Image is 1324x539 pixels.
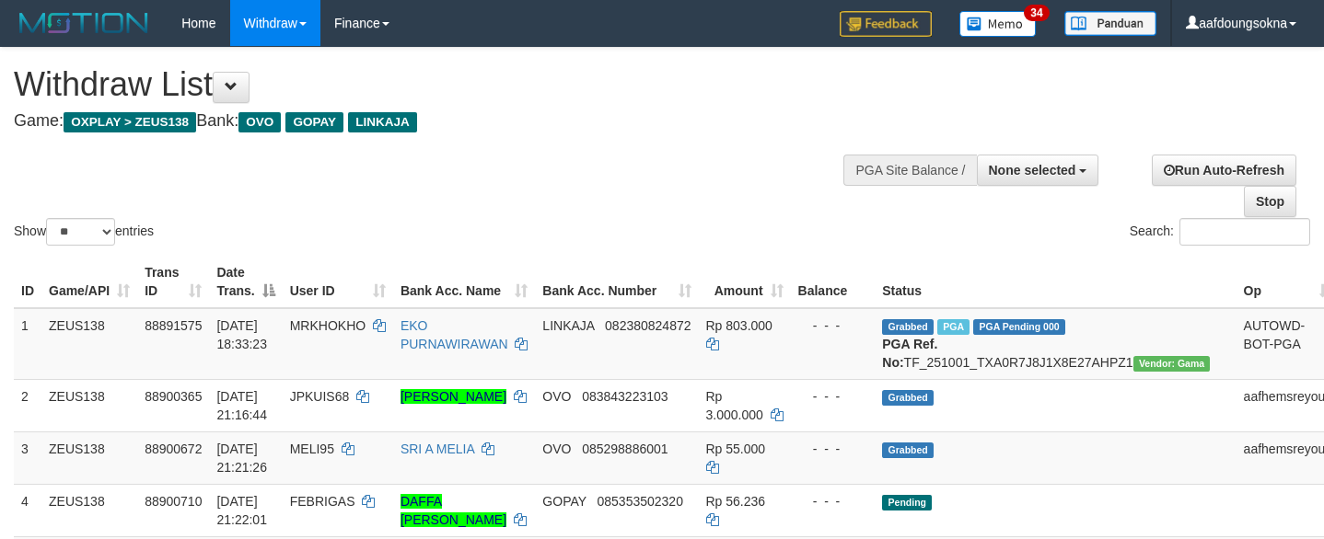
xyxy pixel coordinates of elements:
span: [DATE] 18:33:23 [216,318,267,351]
th: Amount: activate to sort column ascending [699,256,791,308]
div: - - - [798,492,868,510]
label: Show entries [14,218,154,246]
b: PGA Ref. No: [882,337,937,370]
h1: Withdraw List [14,66,865,103]
span: OVO [238,112,281,132]
div: - - - [798,387,868,406]
span: Rp 803.000 [706,318,772,333]
td: TF_251001_TXA0R7J8J1X8E27AHPZ1 [875,308,1236,380]
span: Pending [882,495,932,510]
span: 34 [1024,5,1049,21]
th: User ID: activate to sort column ascending [283,256,393,308]
input: Search: [1179,218,1310,246]
span: [DATE] 21:22:01 [216,494,267,527]
th: ID [14,256,41,308]
div: - - - [798,440,868,458]
span: PGA Pending [973,319,1065,335]
td: ZEUS138 [41,484,137,536]
span: GOPAY [285,112,343,132]
button: None selected [977,155,1099,186]
span: MRKHOKHO [290,318,366,333]
span: OVO [542,442,571,456]
select: Showentries [46,218,115,246]
span: None selected [989,163,1076,178]
td: 1 [14,308,41,380]
span: [DATE] 21:21:26 [216,442,267,475]
span: [DATE] 21:16:44 [216,389,267,422]
span: JPKUIS68 [290,389,350,404]
a: DAFFA [PERSON_NAME] [401,494,506,527]
th: Game/API: activate to sort column ascending [41,256,137,308]
td: ZEUS138 [41,379,137,431]
td: ZEUS138 [41,431,137,484]
span: 88891575 [145,318,202,333]
a: SRI A MELIA [401,442,474,456]
img: Button%20Memo.svg [959,11,1037,37]
span: 88900672 [145,442,202,456]
th: Balance [791,256,876,308]
span: Grabbed [882,319,934,335]
span: Copy 083843223103 to clipboard [582,389,668,404]
td: 4 [14,484,41,536]
th: Status [875,256,1236,308]
span: Copy 082380824872 to clipboard [605,318,691,333]
a: EKO PURNAWIRAWAN [401,318,508,351]
span: GOPAY [542,494,586,509]
img: MOTION_logo.png [14,9,154,37]
a: [PERSON_NAME] [401,389,506,404]
span: Copy 085353502320 to clipboard [598,494,683,509]
th: Date Trans.: activate to sort column descending [209,256,282,308]
span: Grabbed [882,442,934,458]
h4: Game: Bank: [14,112,865,131]
div: - - - [798,316,868,335]
td: 2 [14,379,41,431]
span: MELI95 [290,442,334,456]
img: Feedback.jpg [840,11,932,37]
span: OVO [542,389,571,404]
span: LINKAJA [348,112,417,132]
th: Trans ID: activate to sort column ascending [137,256,209,308]
span: Grabbed [882,390,934,406]
span: Marked by aafpengsreynich [937,319,970,335]
span: LINKAJA [542,318,594,333]
td: 3 [14,431,41,484]
label: Search: [1130,218,1310,246]
span: Vendor URL: https://trx31.1velocity.biz [1133,356,1211,372]
span: Copy 085298886001 to clipboard [582,442,668,456]
th: Bank Acc. Number: activate to sort column ascending [535,256,698,308]
th: Bank Acc. Name: activate to sort column ascending [393,256,535,308]
span: 88900365 [145,389,202,404]
span: Rp 55.000 [706,442,766,456]
span: 88900710 [145,494,202,509]
span: OXPLAY > ZEUS138 [64,112,196,132]
span: Rp 3.000.000 [706,389,763,422]
img: panduan.png [1064,11,1156,36]
a: Run Auto-Refresh [1152,155,1296,186]
a: Stop [1244,186,1296,217]
td: ZEUS138 [41,308,137,380]
span: Rp 56.236 [706,494,766,509]
div: PGA Site Balance / [843,155,976,186]
span: FEBRIGAS [290,494,355,509]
